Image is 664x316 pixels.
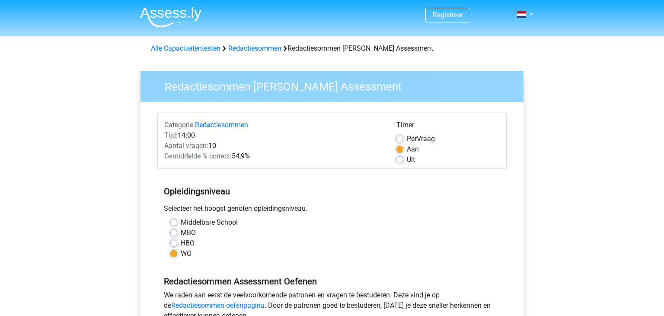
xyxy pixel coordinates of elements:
label: Aan [407,144,419,155]
a: Registreer [433,11,463,19]
label: MBO [181,228,196,238]
span: Aantal vragen: [164,142,208,150]
label: HBO [181,238,195,248]
label: WO [181,248,192,259]
label: Middelbare School [181,217,238,228]
h5: Opleidingsniveau [164,183,500,200]
span: Per [407,135,417,143]
h3: Redactiesommen [PERSON_NAME] Assessment [154,77,517,94]
h5: Redactiesommen Assessment Oefenen [164,276,500,287]
label: Uit [407,155,415,165]
div: Selecteer het hoogst genoten opleidingsniveau. [157,203,507,217]
div: 54,9% [158,151,390,161]
div: 10 [158,141,390,151]
span: Tijd: [164,131,178,139]
a: Alle Capaciteitentesten [151,44,220,52]
div: Timer [396,120,500,134]
div: 14:00 [158,130,390,141]
span: Gemiddelde % correct: [164,152,232,160]
a: Redactiesommen [195,121,248,129]
span: Categorie: [164,121,195,129]
div: Redactiesommen [PERSON_NAME] Assessment [147,43,517,54]
a: Redactiesommen [228,44,281,52]
label: Vraag [407,134,435,144]
img: Assessly [140,7,201,27]
a: Redactiesommen oefenpagina [171,301,265,310]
